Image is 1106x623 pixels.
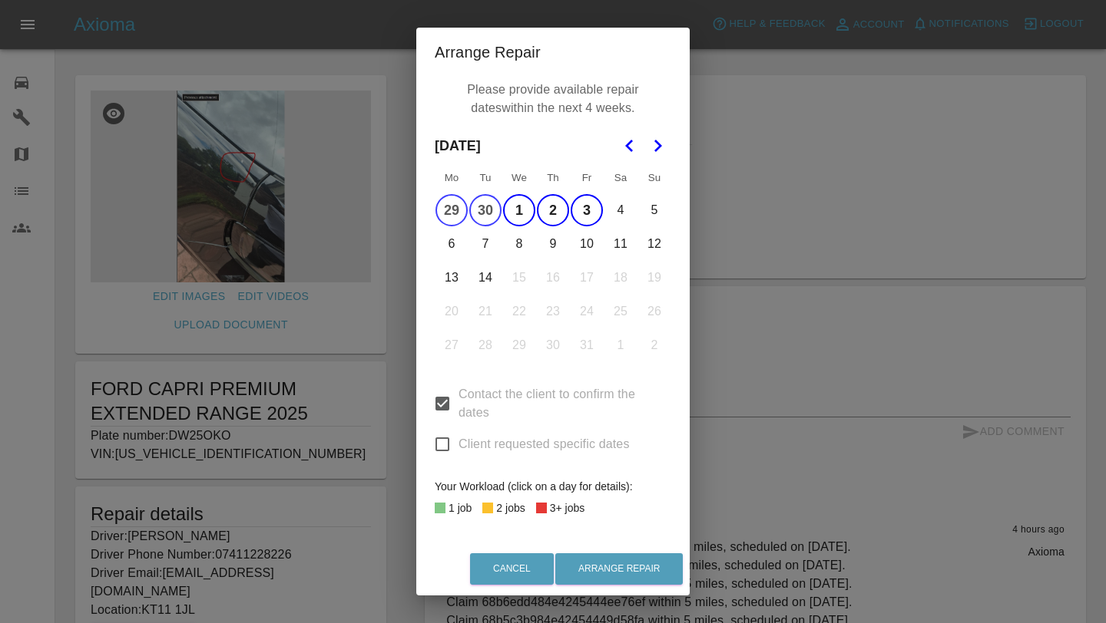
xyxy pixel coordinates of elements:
button: Thursday, October 30th, 2025 [537,329,569,361]
button: Go to the Previous Month [616,132,644,160]
button: Wednesday, October 15th, 2025 [503,262,535,294]
button: Friday, October 3rd, 2025, selected [571,194,603,226]
button: Thursday, October 23rd, 2025 [537,295,569,328]
p: Please provide available repair dates within the next 4 weeks. [442,77,664,121]
th: Sunday [637,163,671,193]
button: Tuesday, September 30th, 2025, selected [469,194,502,226]
button: Saturday, October 11th, 2025 [604,228,637,260]
table: October 2025 [435,163,671,362]
button: Saturday, November 1st, 2025 [604,329,637,361]
div: 1 job [449,499,472,517]
button: Tuesday, October 21st, 2025 [469,295,502,328]
button: Friday, October 10th, 2025 [571,228,603,260]
h2: Arrange Repair [416,28,690,77]
button: Wednesday, October 1st, 2025, selected [503,194,535,226]
button: Friday, October 24th, 2025 [571,295,603,328]
button: Monday, September 29th, 2025, selected [435,194,468,226]
button: Tuesday, October 14th, 2025 [469,262,502,294]
button: Tuesday, October 28th, 2025 [469,329,502,361]
button: Monday, October 27th, 2025 [435,329,468,361]
button: Sunday, November 2nd, 2025 [638,329,671,361]
button: Friday, October 31st, 2025 [571,329,603,361]
th: Saturday [604,163,637,193]
button: Sunday, October 19th, 2025 [638,262,671,294]
th: Wednesday [502,163,536,193]
button: Go to the Next Month [644,132,671,160]
span: [DATE] [435,129,481,163]
th: Thursday [536,163,570,193]
button: Thursday, October 16th, 2025 [537,262,569,294]
th: Friday [570,163,604,193]
button: Sunday, October 12th, 2025 [638,228,671,260]
button: Saturday, October 4th, 2025 [604,194,637,226]
th: Tuesday [469,163,502,193]
span: Contact the client to confirm the dates [459,385,659,422]
span: Client requested specific dates [459,435,630,453]
button: Wednesday, October 29th, 2025 [503,329,535,361]
button: Saturday, October 18th, 2025 [604,262,637,294]
div: 2 jobs [496,499,525,517]
button: Monday, October 20th, 2025 [435,295,468,328]
button: Cancel [470,553,554,585]
button: Thursday, October 2nd, 2025, selected [537,194,569,226]
button: Arrange Repair [555,553,683,585]
button: Monday, October 13th, 2025 [435,262,468,294]
button: Sunday, October 5th, 2025 [638,194,671,226]
th: Monday [435,163,469,193]
button: Friday, October 17th, 2025 [571,262,603,294]
div: 3+ jobs [550,499,585,517]
div: Your Workload (click on a day for details): [435,477,671,496]
button: Sunday, October 26th, 2025 [638,295,671,328]
button: Monday, October 6th, 2025 [435,228,468,260]
button: Saturday, October 25th, 2025 [604,295,637,328]
button: Wednesday, October 22nd, 2025 [503,295,535,328]
button: Wednesday, October 8th, 2025 [503,228,535,260]
button: Thursday, October 9th, 2025 [537,228,569,260]
button: Tuesday, October 7th, 2025 [469,228,502,260]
